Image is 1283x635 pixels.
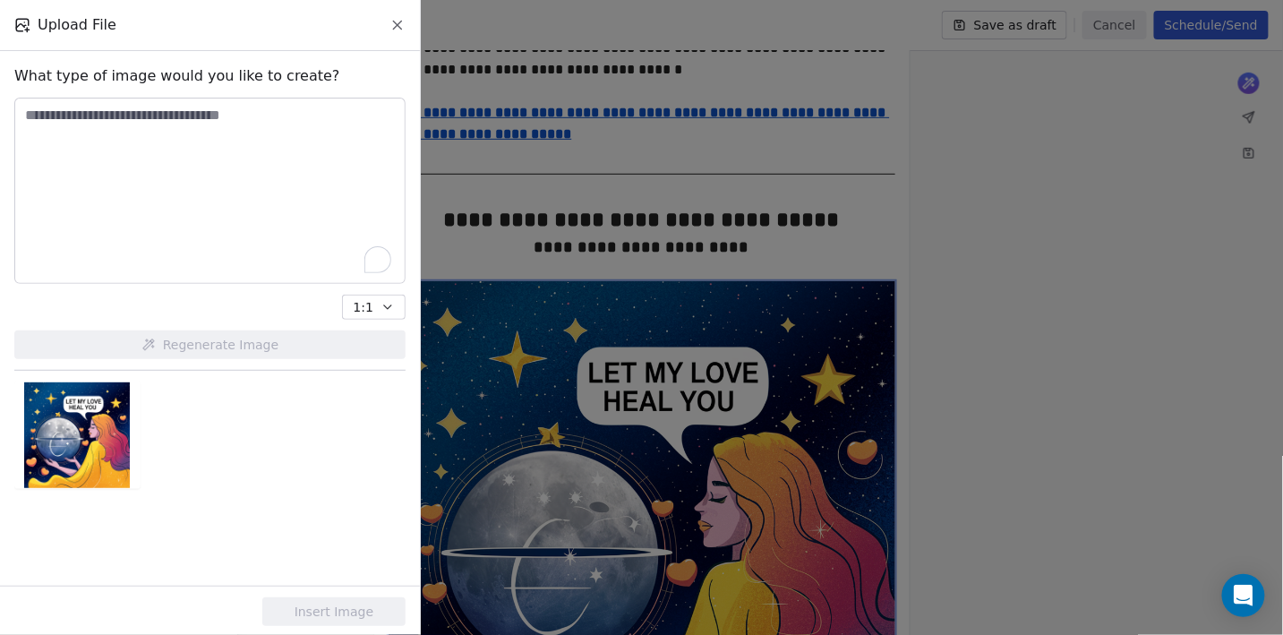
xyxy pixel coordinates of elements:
[15,99,405,283] textarea: To enrich screen reader interactions, please activate Accessibility in Grammarly extension settings
[38,14,116,36] span: Upload File
[1222,574,1265,617] div: Open Intercom Messenger
[14,65,340,87] span: What type of image would you like to create?
[353,298,373,317] span: 1:1
[262,597,406,626] button: Insert Image
[14,330,406,359] button: Regenerate Image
